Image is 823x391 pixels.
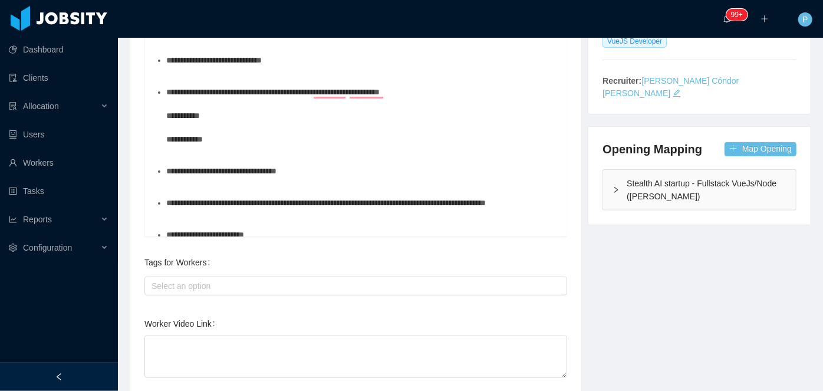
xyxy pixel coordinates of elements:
[603,170,796,210] div: icon: rightStealth AI startup - Fullstack VueJs/Node ([PERSON_NAME])
[152,280,555,292] div: Select an option
[673,89,681,97] i: icon: edit
[613,186,620,193] i: icon: right
[603,141,702,157] h4: Opening Mapping
[144,319,220,328] label: Worker Video Link
[802,12,808,27] span: P
[9,66,108,90] a: icon: auditClients
[9,38,108,61] a: icon: pie-chartDashboard
[23,215,52,224] span: Reports
[9,244,17,252] i: icon: setting
[144,258,215,267] label: Tags for Workers
[23,101,59,111] span: Allocation
[9,179,108,203] a: icon: profileTasks
[9,215,17,224] i: icon: line-chart
[726,9,748,21] sup: 1742
[723,15,731,23] i: icon: bell
[761,15,769,23] i: icon: plus
[603,76,641,86] strong: Recruiter:
[9,151,108,175] a: icon: userWorkers
[725,142,796,156] button: icon: plusMap Opening
[603,35,667,48] span: VueJS Developer
[9,102,17,110] i: icon: solution
[148,279,154,293] input: Tags for Workers
[154,48,558,255] div: To enrich screen reader interactions, please activate Accessibility in Grammarly extension settings
[9,123,108,146] a: icon: robotUsers
[603,76,739,98] a: [PERSON_NAME] Cóndor [PERSON_NAME]
[144,336,567,378] textarea: Worker Video Link
[23,243,72,252] span: Configuration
